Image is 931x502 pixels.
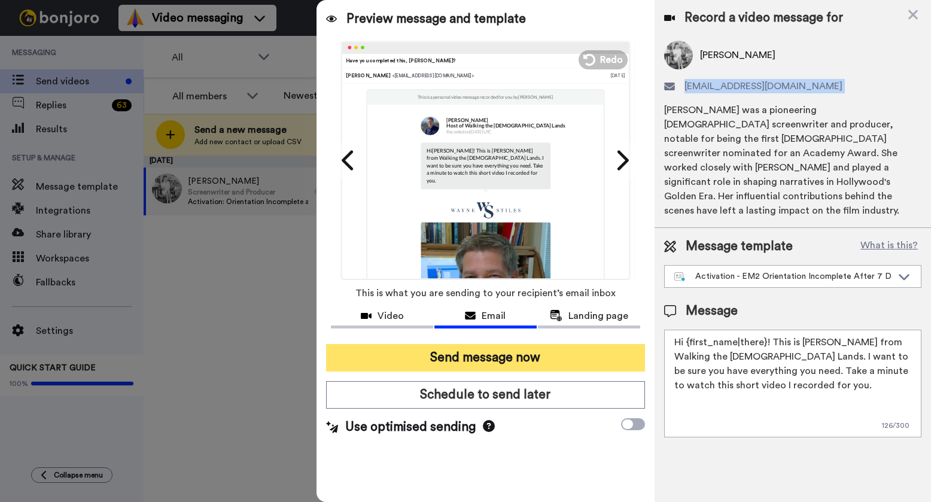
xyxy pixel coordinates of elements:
[684,79,842,93] span: [EMAIL_ADDRESS][DOMAIN_NAME]
[674,270,892,282] div: Activation - EM2 Orientation Incomplete After 7 Days
[568,309,628,323] span: Landing page
[686,302,738,320] span: Message
[446,117,565,123] p: [PERSON_NAME]
[446,129,565,135] p: Recorded on [DATE] UTC
[664,330,921,437] textarea: Hi {first_name|there}! This is [PERSON_NAME] from Walking the [DEMOGRAPHIC_DATA] Lands. I want to...
[427,147,544,184] p: Hi [PERSON_NAME] ! This is [PERSON_NAME] from Walking the [DEMOGRAPHIC_DATA] Lands. I want to be ...
[482,309,506,323] span: Email
[378,309,404,323] span: Video
[346,72,610,79] div: [PERSON_NAME]
[421,116,439,135] img: f6fe883d-7b65-4ca4-8a54-6fceed8bc82e-1688135973.jpg
[355,280,616,306] span: This is what you are sending to your recipient’s email inbox
[326,381,645,409] button: Schedule to send later
[345,418,476,436] span: Use optimised sending
[326,344,645,372] button: Send message now
[446,123,565,129] p: Host of Walking the [DEMOGRAPHIC_DATA] Lands
[857,238,921,255] button: What is this?
[610,72,625,79] div: [DATE]
[450,201,521,218] img: 6b711545-1a57-45a0-b819-6c4288494132
[418,94,553,100] p: This is a personal video message recorded for you by [PERSON_NAME]
[674,272,686,282] img: nextgen-template.svg
[664,103,921,218] div: [PERSON_NAME] was a pioneering [DEMOGRAPHIC_DATA] screenwriter and producer, notable for being th...
[686,238,793,255] span: Message template
[421,222,550,352] img: 9k=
